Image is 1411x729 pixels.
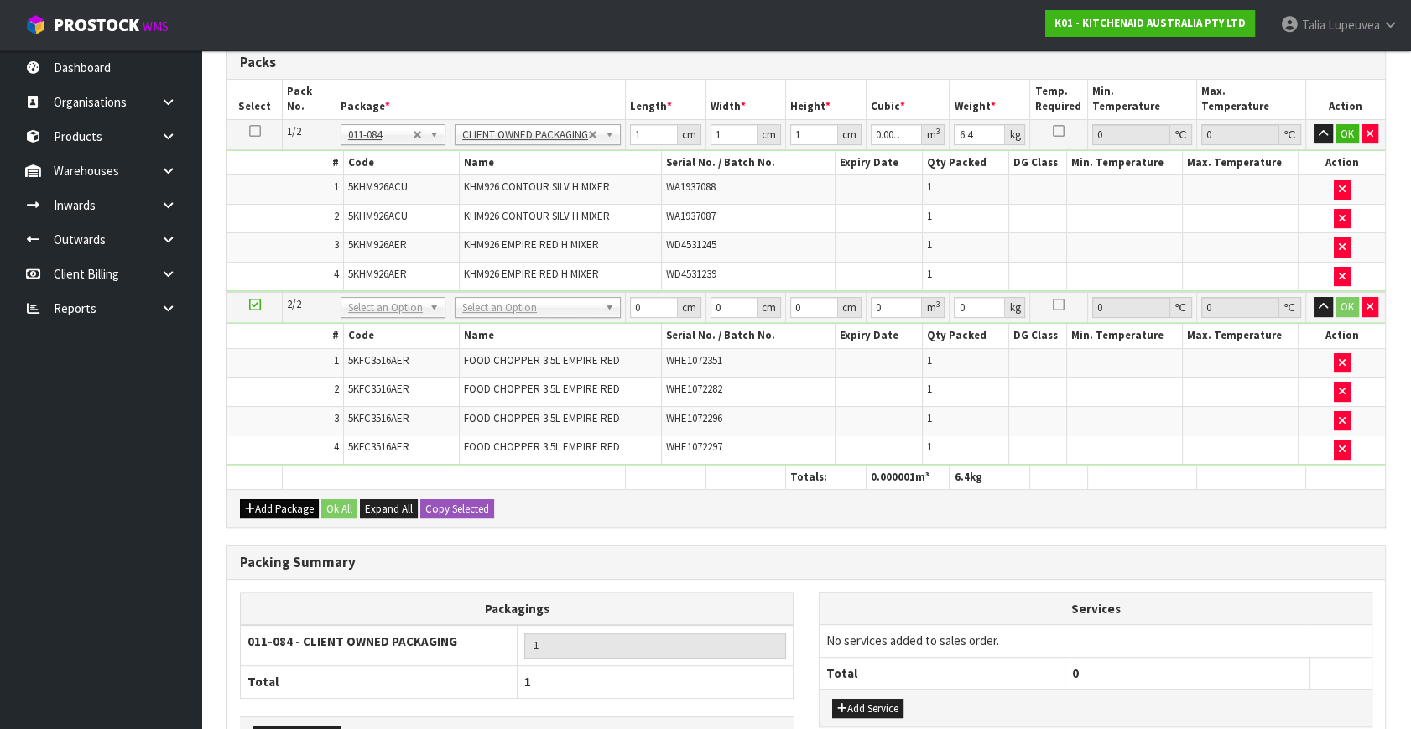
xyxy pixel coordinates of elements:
th: Action [1299,324,1386,348]
th: Max. Temperature [1183,151,1299,175]
span: 4 [334,440,339,454]
th: # [227,151,343,175]
div: ℃ [1279,297,1301,318]
th: Pack No. [282,80,336,119]
th: # [227,324,343,348]
button: OK [1336,124,1359,144]
span: 011-084 [348,125,413,145]
th: Min. Temperature [1067,151,1183,175]
th: Min. Temperature [1067,324,1183,348]
div: ℃ [1170,297,1192,318]
th: Expiry Date [836,151,923,175]
div: kg [1005,124,1025,145]
th: Action [1306,80,1385,119]
span: 5KHM926AER [348,237,407,252]
th: Qty Packed [922,151,1009,175]
span: KHM926 CONTOUR SILV H MIXER [464,180,610,194]
span: Lupeuvea [1328,17,1380,33]
th: Code [343,324,459,348]
span: 2 [334,209,339,223]
span: WHE1072297 [666,440,722,454]
span: 5KFC3516AER [348,411,409,425]
th: Expiry Date [836,324,923,348]
div: cm [838,297,862,318]
th: Name [459,324,662,348]
th: Action [1299,151,1386,175]
span: 2/2 [287,297,301,311]
th: Qty Packed [922,324,1009,348]
span: FOOD CHOPPER 3.5L EMPIRE RED [464,440,620,454]
div: cm [838,124,862,145]
h3: Packing Summary [240,555,1372,570]
span: KHM926 CONTOUR SILV H MIXER [464,209,610,223]
th: Total [820,657,1065,689]
th: Length [626,80,706,119]
button: Add Service [832,699,903,719]
div: cm [678,124,701,145]
span: WHE1072351 [666,353,722,367]
span: Talia [1302,17,1325,33]
span: 1 [927,237,932,252]
span: 1 [524,674,531,690]
small: WMS [143,18,169,34]
span: 0.000001 [871,470,915,484]
th: Serial No. / Batch No. [662,324,836,348]
span: 1 [927,209,932,223]
span: FOOD CHOPPER 3.5L EMPIRE RED [464,411,620,425]
th: Width [706,80,786,119]
div: m [922,124,945,145]
span: 1 [334,180,339,194]
th: Select [227,80,282,119]
span: 5KFC3516AER [348,440,409,454]
th: Total [241,666,518,698]
th: Temp. Required [1030,80,1087,119]
th: Max. Temperature [1183,324,1299,348]
span: KHM926 EMPIRE RED H MIXER [464,267,599,281]
div: cm [758,124,781,145]
div: cm [678,297,701,318]
strong: K01 - KITCHENAID AUSTRALIA PTY LTD [1054,16,1246,30]
span: WD4531245 [666,237,716,252]
span: 5KHM926ACU [348,180,408,194]
th: Totals: [786,465,867,489]
span: WD4531239 [666,267,716,281]
span: FOOD CHOPPER 3.5L EMPIRE RED [464,382,620,396]
a: K01 - KITCHENAID AUSTRALIA PTY LTD [1045,10,1255,37]
span: 1 [927,382,932,396]
th: Serial No. / Batch No. [662,151,836,175]
th: Height [786,80,867,119]
span: 1 [927,440,932,454]
span: Select an Option [462,298,598,318]
div: ℃ [1170,124,1192,145]
span: 5KFC3516AER [348,353,409,367]
span: 0 [1072,665,1079,681]
span: 3 [334,237,339,252]
th: Min. Temperature [1087,80,1196,119]
button: Add Package [240,499,319,519]
span: 1 [927,267,932,281]
button: Expand All [360,499,418,519]
th: Packagings [241,593,794,626]
th: DG Class [1009,151,1067,175]
th: Package [336,80,626,119]
span: Expand All [365,502,413,516]
th: Services [820,593,1372,625]
img: cube-alt.png [25,14,46,35]
th: Name [459,151,662,175]
span: 5KFC3516AER [348,382,409,396]
span: WHE1072296 [666,411,722,425]
span: FOOD CHOPPER 3.5L EMPIRE RED [464,353,620,367]
span: 1 [927,180,932,194]
h3: Packs [240,55,1372,70]
span: 1 [334,353,339,367]
span: 1 [927,353,932,367]
span: 5KHM926ACU [348,209,408,223]
div: m [922,297,945,318]
th: DG Class [1009,324,1067,348]
span: 4 [334,267,339,281]
button: Ok All [321,499,357,519]
span: WA1937087 [666,209,716,223]
th: Max. Temperature [1196,80,1305,119]
span: ProStock [54,14,139,36]
th: kg [950,465,1030,489]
